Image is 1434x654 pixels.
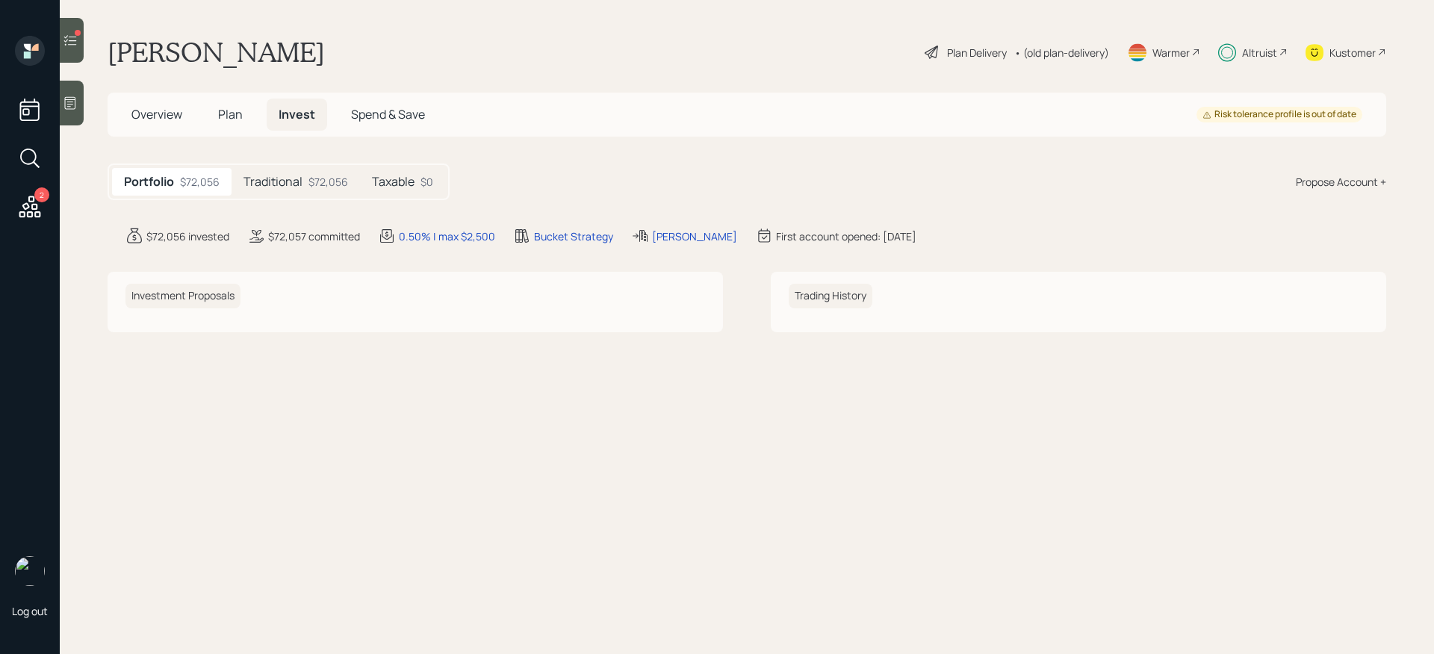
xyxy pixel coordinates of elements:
[243,175,302,189] h5: Traditional
[15,556,45,586] img: sami-boghos-headshot.png
[1329,45,1376,60] div: Kustomer
[1242,45,1277,60] div: Altruist
[947,45,1007,60] div: Plan Delivery
[1152,45,1190,60] div: Warmer
[108,36,325,69] h1: [PERSON_NAME]
[399,228,495,244] div: 0.50% | max $2,500
[34,187,49,202] div: 2
[124,175,174,189] h5: Portfolio
[180,174,220,190] div: $72,056
[351,106,425,122] span: Spend & Save
[1202,108,1356,121] div: Risk tolerance profile is out of date
[1296,174,1386,190] div: Propose Account +
[218,106,243,122] span: Plan
[146,228,229,244] div: $72,056 invested
[776,228,916,244] div: First account opened: [DATE]
[1014,45,1109,60] div: • (old plan-delivery)
[420,174,433,190] div: $0
[12,604,48,618] div: Log out
[652,228,737,244] div: [PERSON_NAME]
[308,174,348,190] div: $72,056
[279,106,315,122] span: Invest
[789,284,872,308] h6: Trading History
[131,106,182,122] span: Overview
[268,228,360,244] div: $72,057 committed
[125,284,240,308] h6: Investment Proposals
[372,175,415,189] h5: Taxable
[534,228,613,244] div: Bucket Strategy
